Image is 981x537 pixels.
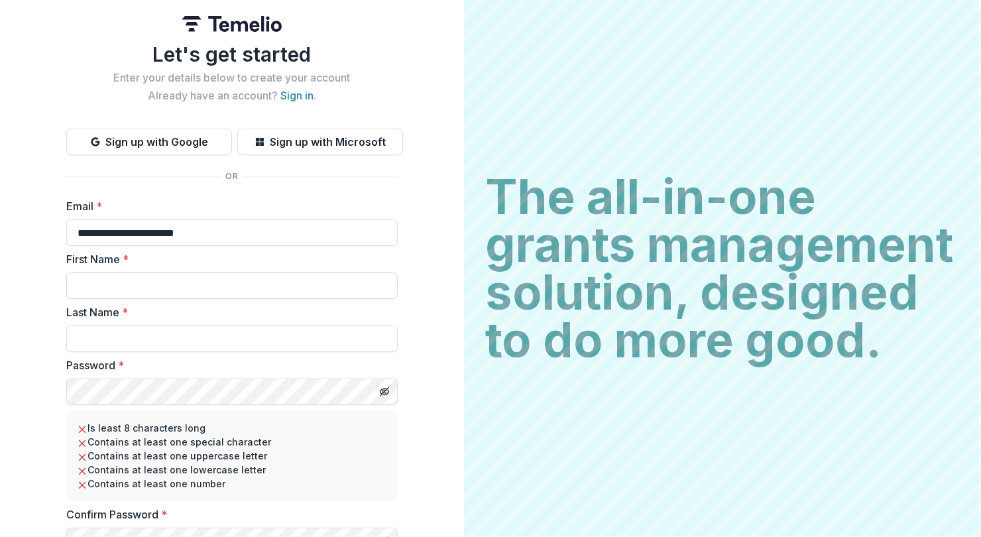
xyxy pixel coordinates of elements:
[77,421,387,435] li: Is least 8 characters long
[66,72,398,84] h2: Enter your details below to create your account
[66,507,390,522] label: Confirm Password
[66,89,398,102] h2: Already have an account? .
[66,129,232,155] button: Sign up with Google
[66,304,390,320] label: Last Name
[66,357,390,373] label: Password
[182,16,282,32] img: Temelio
[66,198,390,214] label: Email
[66,251,390,267] label: First Name
[77,477,387,491] li: Contains at least one number
[374,381,395,402] button: Toggle password visibility
[77,449,387,463] li: Contains at least one uppercase letter
[237,129,403,155] button: Sign up with Microsoft
[66,42,398,66] h1: Let's get started
[77,463,387,477] li: Contains at least one lowercase letter
[280,89,314,102] a: Sign in
[77,435,387,449] li: Contains at least one special character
